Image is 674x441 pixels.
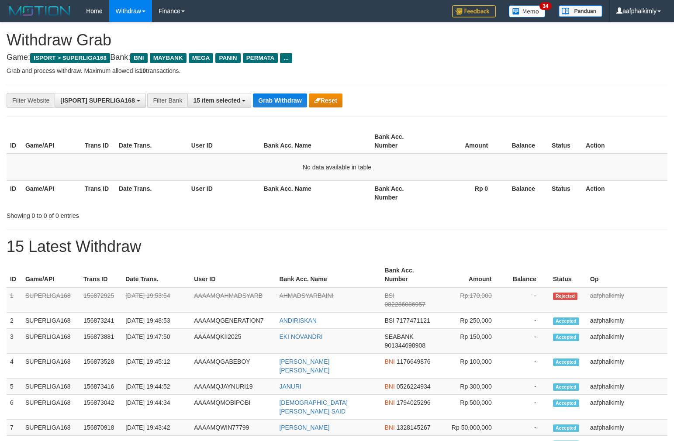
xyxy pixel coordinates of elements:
span: 15 item selected [193,97,240,104]
th: Amount [430,129,501,154]
td: SUPERLIGA168 [22,313,80,329]
td: 156873042 [80,395,122,420]
img: Feedback.jpg [452,5,496,17]
td: 1 [7,287,22,313]
th: Op [587,262,667,287]
span: Copy 7177471121 to clipboard [396,317,430,324]
div: Filter Website [7,93,55,108]
td: [DATE] 19:43:42 [122,420,190,436]
td: 2 [7,313,22,329]
td: 156870918 [80,420,122,436]
th: Balance [501,180,548,205]
td: No data available in table [7,154,667,181]
span: Copy 1176649876 to clipboard [397,358,431,365]
td: SUPERLIGA168 [22,395,80,420]
span: BNI [385,399,395,406]
td: 156873528 [80,354,122,379]
td: 6 [7,395,22,420]
td: - [505,313,550,329]
span: 34 [539,2,551,10]
th: Bank Acc. Number [381,262,438,287]
span: [ISPORT] SUPERLIGA168 [60,97,135,104]
th: Balance [501,129,548,154]
td: SUPERLIGA168 [22,354,80,379]
th: Status [548,180,582,205]
td: AAAAMQGABEBOY [190,354,276,379]
th: Action [582,180,667,205]
span: Rejected [553,293,577,300]
th: User ID [188,180,260,205]
td: aafphalkimly [587,354,667,379]
th: Rp 0 [430,180,501,205]
td: [DATE] 19:44:52 [122,379,190,395]
td: [DATE] 19:48:53 [122,313,190,329]
img: Button%20Memo.svg [509,5,546,17]
th: Balance [505,262,550,287]
td: AAAAMQMOBIPOBI [190,395,276,420]
td: 4 [7,354,22,379]
span: BNI [385,383,395,390]
td: SUPERLIGA168 [22,420,80,436]
span: Accepted [553,358,579,366]
th: Bank Acc. Name [276,262,381,287]
span: ISPORT > SUPERLIGA168 [30,53,110,63]
span: BNI [385,358,395,365]
td: - [505,329,550,354]
button: Grab Withdraw [253,93,307,107]
th: Bank Acc. Name [260,180,371,205]
td: 7 [7,420,22,436]
td: AAAAMQGENERATION7 [190,313,276,329]
a: [DEMOGRAPHIC_DATA][PERSON_NAME] SAID [279,399,348,415]
th: Game/API [22,180,81,205]
span: Accepted [553,383,579,391]
td: 3 [7,329,22,354]
span: BSI [385,292,395,299]
span: Accepted [553,317,579,325]
div: Filter Bank [147,93,187,108]
span: Accepted [553,424,579,432]
td: 156873416 [80,379,122,395]
a: EKI NOVANDRI [279,333,322,340]
td: [DATE] 19:45:12 [122,354,190,379]
a: ANDIRISKAN [279,317,317,324]
th: User ID [190,262,276,287]
td: [DATE] 19:53:54 [122,287,190,313]
td: AAAAMQAHMADSYARB [190,287,276,313]
td: aafphalkimly [587,313,667,329]
th: Game/API [22,129,81,154]
td: aafphalkimly [587,420,667,436]
span: Accepted [553,334,579,341]
td: 156873241 [80,313,122,329]
td: 5 [7,379,22,395]
span: PERMATA [243,53,278,63]
h4: Game: Bank: [7,53,667,62]
span: Copy 082286086957 to clipboard [385,301,425,308]
span: PANIN [215,53,240,63]
td: aafphalkimly [587,329,667,354]
span: MEGA [189,53,214,63]
td: AAAAMQWIN77799 [190,420,276,436]
th: ID [7,180,22,205]
div: Showing 0 to 0 of 0 entries [7,208,274,220]
a: [PERSON_NAME] [279,424,329,431]
span: Copy 1794025296 to clipboard [397,399,431,406]
td: Rp 100,000 [438,354,505,379]
span: ... [280,53,292,63]
h1: Withdraw Grab [7,31,667,49]
td: SUPERLIGA168 [22,287,80,313]
th: ID [7,262,22,287]
th: Date Trans. [115,129,188,154]
th: Status [550,262,587,287]
img: panduan.png [559,5,602,17]
th: ID [7,129,22,154]
td: Rp 300,000 [438,379,505,395]
td: AAAAMQKII2025 [190,329,276,354]
th: Amount [438,262,505,287]
span: Copy 901344698908 to clipboard [385,342,425,349]
span: BNI [130,53,147,63]
a: JANURI [279,383,301,390]
td: AAAAMQJAYNURI19 [190,379,276,395]
td: SUPERLIGA168 [22,379,80,395]
th: Status [548,129,582,154]
th: Game/API [22,262,80,287]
